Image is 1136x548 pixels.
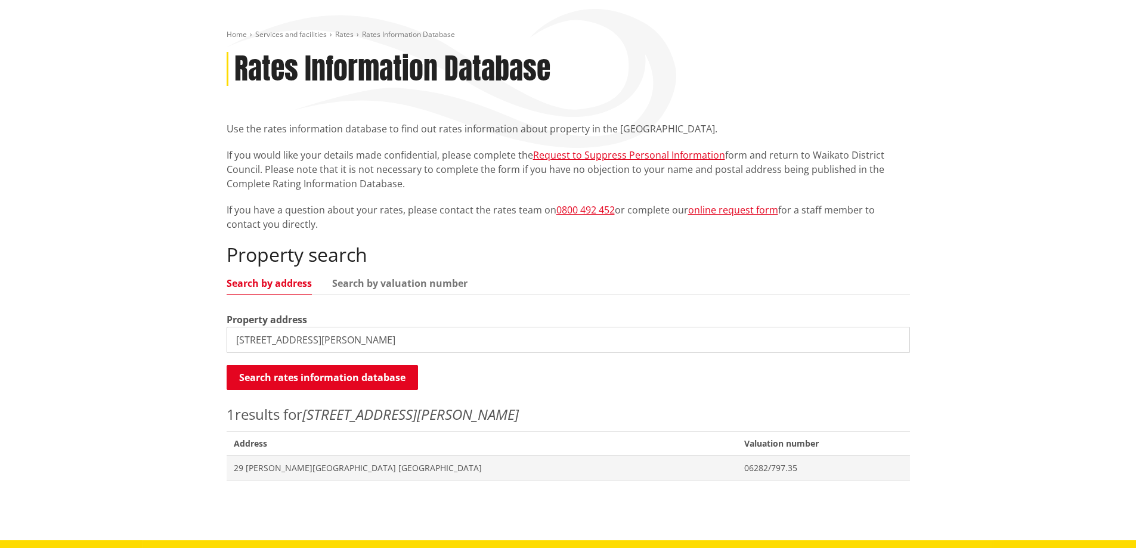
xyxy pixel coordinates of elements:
span: 1 [227,404,235,424]
span: 29 [PERSON_NAME][GEOGRAPHIC_DATA] [GEOGRAPHIC_DATA] [234,462,730,474]
a: 0800 492 452 [556,203,615,216]
a: Request to Suppress Personal Information [533,148,725,162]
input: e.g. Duke Street NGARUAWAHIA [227,327,910,353]
a: 29 [PERSON_NAME][GEOGRAPHIC_DATA] [GEOGRAPHIC_DATA] 06282/797.35 [227,456,910,480]
a: Services and facilities [255,29,327,39]
a: Search by valuation number [332,278,468,288]
a: online request form [688,203,778,216]
h1: Rates Information Database [234,52,550,86]
a: Rates [335,29,354,39]
span: 06282/797.35 [744,462,903,474]
h2: Property search [227,243,910,266]
p: results for [227,404,910,425]
span: Valuation number [737,431,910,456]
p: If you have a question about your rates, please contact the rates team on or complete our for a s... [227,203,910,231]
iframe: Messenger Launcher [1081,498,1124,541]
span: Rates Information Database [362,29,455,39]
p: Use the rates information database to find out rates information about property in the [GEOGRAPHI... [227,122,910,136]
button: Search rates information database [227,365,418,390]
em: [STREET_ADDRESS][PERSON_NAME] [302,404,519,424]
p: If you would like your details made confidential, please complete the form and return to Waikato ... [227,148,910,191]
a: Search by address [227,278,312,288]
label: Property address [227,312,307,327]
nav: breadcrumb [227,30,910,40]
span: Address [227,431,737,456]
a: Home [227,29,247,39]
